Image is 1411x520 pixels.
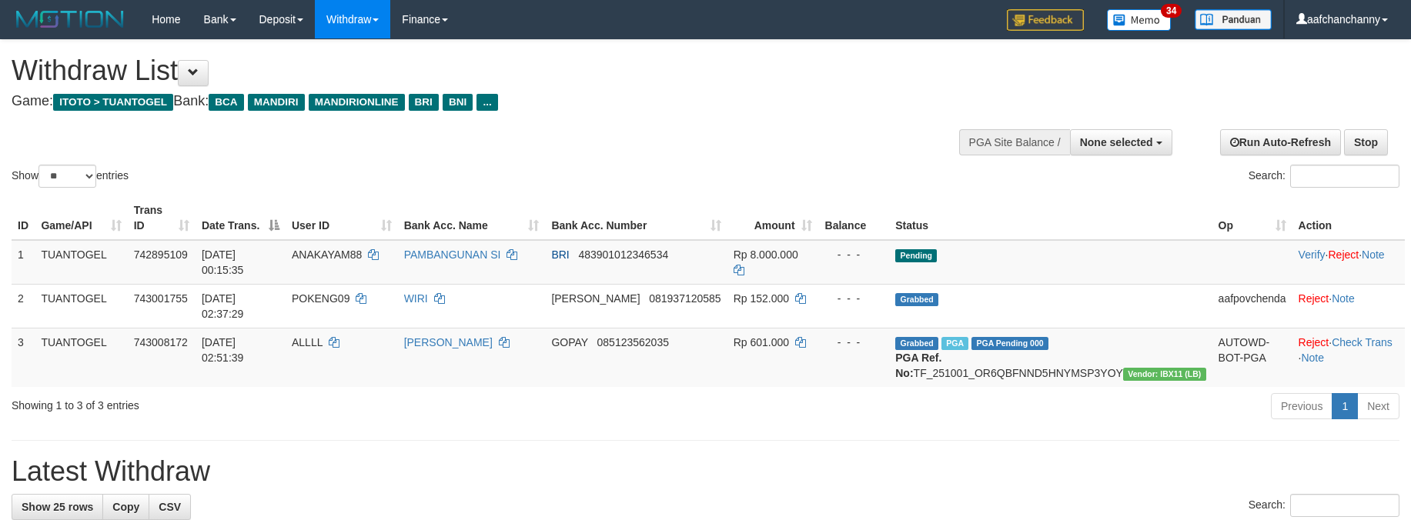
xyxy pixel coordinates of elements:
[134,292,188,305] span: 743001755
[1107,9,1172,31] img: Button%20Memo.svg
[12,456,1399,487] h1: Latest Withdraw
[818,196,890,240] th: Balance
[895,337,938,350] span: Grabbed
[895,352,941,379] b: PGA Ref. No:
[1344,129,1388,155] a: Stop
[128,196,196,240] th: Trans ID: activate to sort column ascending
[1332,292,1355,305] a: Note
[1220,129,1341,155] a: Run Auto-Refresh
[889,328,1212,387] td: TF_251001_OR6QBFNND5HNYMSP3YOY
[727,196,818,240] th: Amount: activate to sort column ascending
[1249,494,1399,517] label: Search:
[578,248,668,261] span: Copy 483901012346534 to clipboard
[1212,328,1292,387] td: AUTOWD-BOT-PGA
[1292,328,1405,387] td: · ·
[1123,368,1206,381] span: Vendor URL: https://dashboard.q2checkout.com/secure
[1212,196,1292,240] th: Op: activate to sort column ascending
[734,292,789,305] span: Rp 152.000
[149,494,191,520] a: CSV
[551,336,587,348] span: GOPAY
[292,292,349,305] span: POKENG09
[476,94,497,111] span: ...
[248,94,305,111] span: MANDIRI
[734,336,789,348] span: Rp 601.000
[53,94,173,111] span: ITOTO > TUANTOGEL
[112,501,139,513] span: Copy
[1080,136,1153,148] span: None selected
[597,336,669,348] span: Copy 085123562035 to clipboard
[1332,336,1393,348] a: Check Trans
[35,240,127,285] td: TUANTOGEL
[1007,9,1084,31] img: Feedback.jpg
[1299,292,1329,305] a: Reject
[1292,196,1405,240] th: Action
[102,494,149,520] a: Copy
[1161,4,1182,18] span: 34
[12,328,35,387] td: 3
[959,129,1070,155] div: PGA Site Balance /
[1332,393,1358,419] a: 1
[971,337,1048,350] span: PGA Pending
[196,196,286,240] th: Date Trans.: activate to sort column descending
[895,249,937,262] span: Pending
[202,292,244,320] span: [DATE] 02:37:29
[12,8,129,31] img: MOTION_logo.png
[398,196,546,240] th: Bank Acc. Name: activate to sort column ascending
[824,247,884,262] div: - - -
[202,336,244,364] span: [DATE] 02:51:39
[404,248,501,261] a: PAMBANGUNAN SI
[824,291,884,306] div: - - -
[551,248,569,261] span: BRI
[551,292,640,305] span: [PERSON_NAME]
[941,337,968,350] span: Marked by aafchonlypin
[409,94,439,111] span: BRI
[35,284,127,328] td: TUANTOGEL
[1328,248,1359,261] a: Reject
[1292,240,1405,285] td: · ·
[38,165,96,188] select: Showentries
[292,248,362,261] span: ANAKAYAM88
[292,336,323,348] span: ALLLL
[1299,336,1329,348] a: Reject
[649,292,721,305] span: Copy 081937120585 to clipboard
[35,328,127,387] td: TUANTOGEL
[889,196,1212,240] th: Status
[1271,393,1332,419] a: Previous
[1290,165,1399,188] input: Search:
[1212,284,1292,328] td: aafpovchenda
[209,94,243,111] span: BCA
[1301,352,1324,364] a: Note
[202,248,244,276] span: [DATE] 00:15:35
[734,248,798,261] span: Rp 8.000.000
[12,392,577,413] div: Showing 1 to 3 of 3 entries
[12,196,35,240] th: ID
[404,292,428,305] a: WIRI
[1290,494,1399,517] input: Search:
[35,196,127,240] th: Game/API: activate to sort column ascending
[895,293,938,306] span: Grabbed
[404,336,493,348] a: [PERSON_NAME]
[12,165,129,188] label: Show entries
[1357,393,1399,419] a: Next
[12,284,35,328] td: 2
[1362,248,1385,261] a: Note
[22,501,93,513] span: Show 25 rows
[1070,129,1172,155] button: None selected
[1292,284,1405,328] td: ·
[286,196,398,240] th: User ID: activate to sort column ascending
[12,94,925,109] h4: Game: Bank:
[1299,248,1326,261] a: Verify
[1249,165,1399,188] label: Search:
[12,494,103,520] a: Show 25 rows
[824,335,884,350] div: - - -
[159,501,181,513] span: CSV
[134,336,188,348] span: 743008172
[1195,9,1272,30] img: panduan.png
[12,240,35,285] td: 1
[309,94,405,111] span: MANDIRIONLINE
[134,248,188,261] span: 742895109
[12,55,925,86] h1: Withdraw List
[545,196,727,240] th: Bank Acc. Number: activate to sort column ascending
[443,94,473,111] span: BNI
